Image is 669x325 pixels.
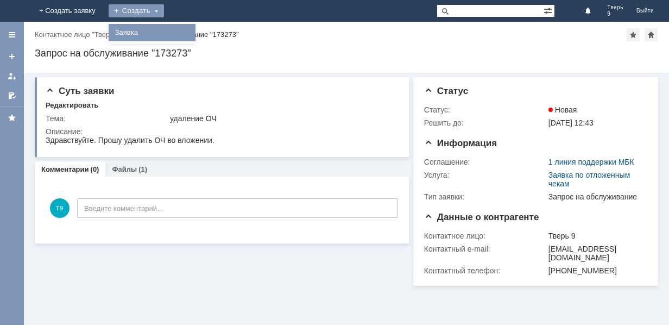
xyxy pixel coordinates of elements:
[424,86,468,96] span: Статус
[46,127,396,136] div: Описание:
[35,30,122,39] a: Контактное лицо "Тверь 9"
[424,232,546,240] div: Контактное лицо:
[424,245,546,253] div: Контактный e-mail:
[627,28,640,41] div: Добавить в избранное
[170,114,394,123] div: удаление ОЧ
[424,138,497,148] span: Информация
[126,30,239,39] div: Запрос на обслуживание "173273"
[544,5,554,15] span: Расширенный поиск
[548,266,643,275] div: [PHONE_NUMBER]
[41,165,89,173] a: Комментарии
[46,86,114,96] span: Суть заявки
[138,165,147,173] div: (1)
[548,158,634,166] a: 1 линия поддержки МБК
[548,192,643,201] div: Запрос на обслуживание
[112,165,137,173] a: Файлы
[111,26,193,39] a: Заявка
[548,118,594,127] span: [DATE] 12:43
[424,192,546,201] div: Тип заявки:
[548,245,643,262] div: [EMAIL_ADDRESS][DOMAIN_NAME]
[645,28,658,41] div: Сделать домашней страницей
[424,158,546,166] div: Соглашение:
[50,198,70,218] span: Т9
[424,118,546,127] div: Решить до:
[35,48,658,59] div: Запрос на обслуживание "173273"
[548,105,577,114] span: Новая
[3,48,21,65] a: Создать заявку
[424,266,546,275] div: Контактный телефон:
[35,30,126,39] div: /
[46,114,168,123] div: Тема:
[109,4,164,17] div: Создать
[548,232,643,240] div: Тверь 9
[607,11,623,17] span: 9
[424,105,546,114] div: Статус:
[91,165,99,173] div: (0)
[424,171,546,179] div: Услуга:
[607,4,623,11] span: Тверь
[3,87,21,104] a: Мои согласования
[548,171,630,188] a: Заявка по отложенным чекам
[46,101,98,110] div: Редактировать
[424,212,539,222] span: Данные о контрагенте
[3,67,21,85] a: Мои заявки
